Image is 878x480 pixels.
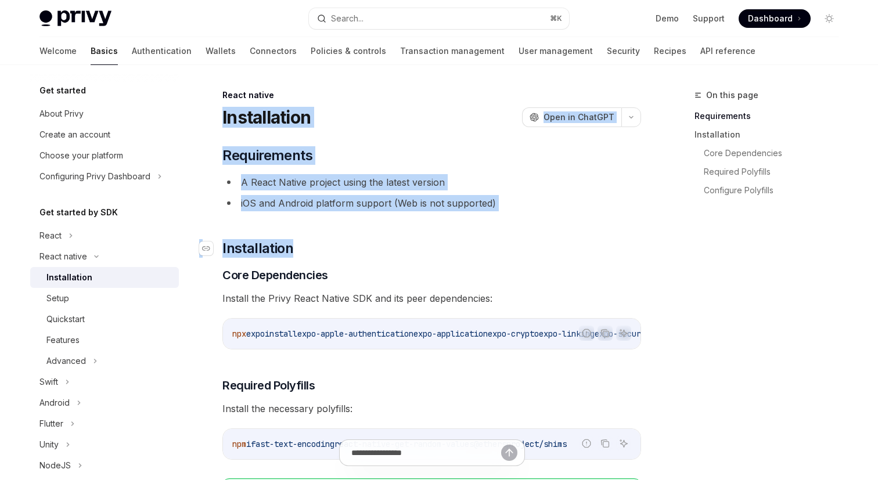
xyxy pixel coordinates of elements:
[232,329,246,339] span: npx
[598,326,613,341] button: Copy the contents from the code block
[309,8,569,29] button: Search...⌘K
[30,103,179,124] a: About Privy
[695,107,848,125] a: Requirements
[199,239,222,258] a: Navigate to header
[616,326,631,341] button: Ask AI
[206,37,236,65] a: Wallets
[539,329,595,339] span: expo-linking
[413,329,488,339] span: expo-application
[400,37,505,65] a: Transaction management
[46,270,92,284] div: Installation
[820,9,839,28] button: Toggle dark mode
[550,14,562,23] span: ⌘ K
[39,37,77,65] a: Welcome
[222,89,641,101] div: React native
[39,417,63,431] div: Flutter
[616,436,631,451] button: Ask AI
[654,37,686,65] a: Recipes
[39,250,87,264] div: React native
[488,329,539,339] span: expo-crypto
[222,400,641,417] span: Install the necessary polyfills:
[39,375,58,389] div: Swift
[704,181,848,200] a: Configure Polyfills
[739,9,811,28] a: Dashboard
[700,37,755,65] a: API reference
[46,312,85,326] div: Quickstart
[39,169,150,183] div: Configuring Privy Dashboard
[695,125,848,144] a: Installation
[39,128,110,142] div: Create an account
[222,195,641,211] li: iOS and Android platform support (Web is not supported)
[579,326,594,341] button: Report incorrect code
[30,330,179,351] a: Features
[706,88,758,102] span: On this page
[656,13,679,24] a: Demo
[39,396,70,410] div: Android
[607,37,640,65] a: Security
[311,37,386,65] a: Policies & controls
[331,12,364,26] div: Search...
[39,84,86,98] h5: Get started
[39,205,118,219] h5: Get started by SDK
[595,329,674,339] span: expo-secure-store
[39,149,123,163] div: Choose your platform
[30,288,179,309] a: Setup
[501,445,517,461] button: Send message
[39,10,111,27] img: light logo
[132,37,192,65] a: Authentication
[30,267,179,288] a: Installation
[30,145,179,166] a: Choose your platform
[250,37,297,65] a: Connectors
[222,174,641,190] li: A React Native project using the latest version
[222,377,315,394] span: Required Polyfills
[519,37,593,65] a: User management
[30,309,179,330] a: Quickstart
[693,13,725,24] a: Support
[704,144,848,163] a: Core Dependencies
[30,124,179,145] a: Create an account
[222,107,311,128] h1: Installation
[91,37,118,65] a: Basics
[222,146,312,165] span: Requirements
[544,111,614,123] span: Open in ChatGPT
[579,436,594,451] button: Report incorrect code
[522,107,621,127] button: Open in ChatGPT
[297,329,413,339] span: expo-apple-authentication
[222,239,293,258] span: Installation
[39,438,59,452] div: Unity
[46,354,86,368] div: Advanced
[246,329,265,339] span: expo
[46,333,80,347] div: Features
[265,329,297,339] span: install
[39,459,71,472] div: NodeJS
[748,13,793,24] span: Dashboard
[222,267,328,283] span: Core Dependencies
[39,229,62,243] div: React
[222,290,641,306] span: Install the Privy React Native SDK and its peer dependencies:
[46,291,69,305] div: Setup
[704,163,848,181] a: Required Polyfills
[598,436,613,451] button: Copy the contents from the code block
[39,107,84,121] div: About Privy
